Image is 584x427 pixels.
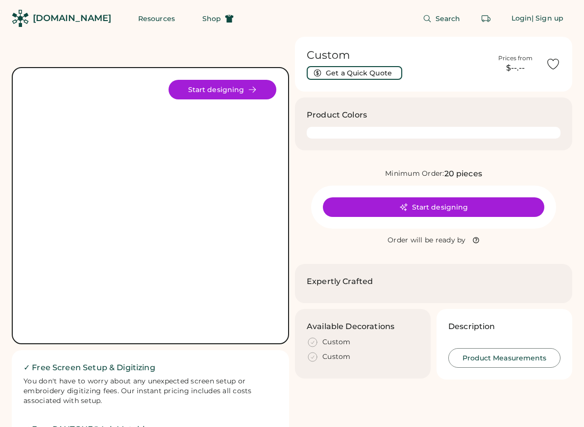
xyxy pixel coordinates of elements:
span: Search [436,15,461,22]
div: Prices from [498,54,533,62]
span: Shop [202,15,221,22]
h2: Expertly Crafted [307,276,373,287]
div: | Sign up [532,14,563,24]
div: 20 pieces [444,168,482,180]
h1: Custom [307,48,485,62]
h3: Description [448,321,495,332]
button: Retrieve an order [476,9,496,28]
div: You don't have to worry about any unexpected screen setup or embroidery digitizing fees. Our inst... [24,377,277,406]
div: Order will be ready by [388,236,466,245]
div: Custom [322,352,351,362]
img: Product Image [24,80,276,332]
div: Login [511,14,532,24]
button: Start designing [169,80,276,99]
button: Shop [191,9,245,28]
h2: ✓ Free Screen Setup & Digitizing [24,362,277,374]
div: Minimum Order: [385,169,444,179]
h3: Product Colors [307,109,367,121]
div: Custom [322,337,351,347]
button: Product Measurements [448,348,560,368]
button: Search [411,9,472,28]
button: Start designing [323,197,544,217]
div: $--.-- [491,62,540,74]
h3: Available Decorations [307,321,394,332]
img: Rendered Logo - Screens [12,10,29,27]
button: Get a Quick Quote [307,66,402,80]
div: [DOMAIN_NAME] [33,12,111,24]
button: Resources [126,9,187,28]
